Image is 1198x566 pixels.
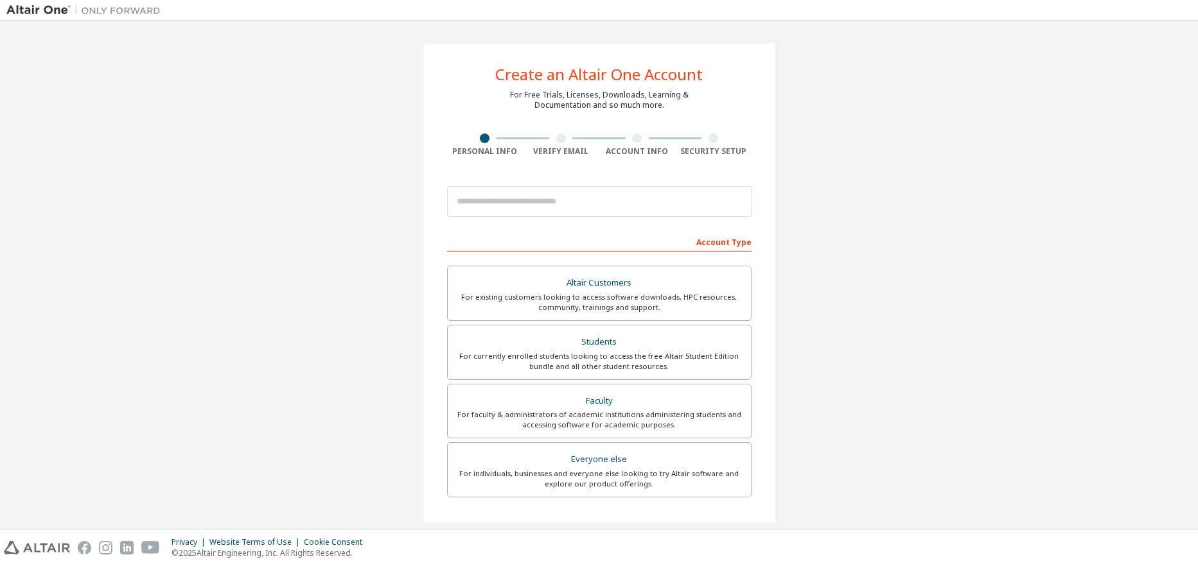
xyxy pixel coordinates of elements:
div: For faculty & administrators of academic institutions administering students and accessing softwa... [455,409,743,430]
div: Everyone else [455,450,743,468]
div: Students [455,333,743,351]
img: Altair One [6,4,167,17]
img: youtube.svg [141,541,160,554]
div: Account Type [447,231,752,252]
img: altair_logo.svg [4,541,70,554]
div: For currently enrolled students looking to access the free Altair Student Edition bundle and all ... [455,351,743,372]
div: For individuals, businesses and everyone else looking to try Altair software and explore our prod... [455,468,743,489]
div: Website Terms of Use [209,537,304,547]
div: Security Setup [675,146,752,157]
p: © 2025 Altair Engineering, Inc. All Rights Reserved. [172,547,370,558]
div: Privacy [172,537,209,547]
div: Verify Email [523,146,599,157]
div: Account Info [599,146,676,157]
div: Personal Info [447,146,524,157]
div: Your Profile [447,517,752,537]
img: linkedin.svg [120,541,134,554]
img: facebook.svg [78,541,91,554]
div: Cookie Consent [304,537,370,547]
img: instagram.svg [99,541,112,554]
div: Create an Altair One Account [495,67,703,82]
div: Altair Customers [455,274,743,292]
div: Faculty [455,392,743,410]
div: For existing customers looking to access software downloads, HPC resources, community, trainings ... [455,292,743,313]
div: For Free Trials, Licenses, Downloads, Learning & Documentation and so much more. [510,90,689,110]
